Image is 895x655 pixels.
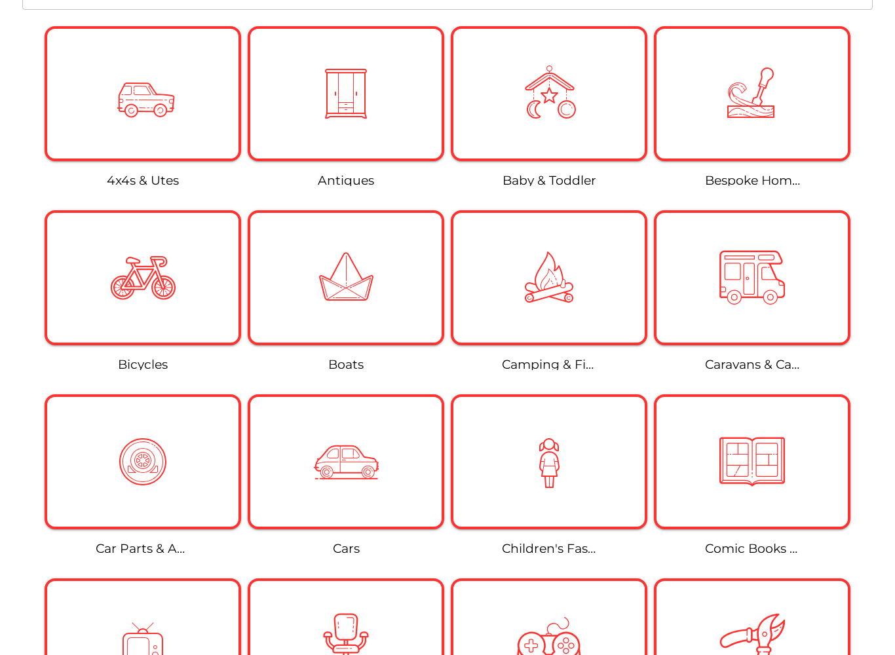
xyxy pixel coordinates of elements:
[503,173,596,188] a: Baby & Toddler
[502,357,620,372] a: Camping & Fishing
[107,173,179,188] a: 4x4s & Utes
[502,541,616,556] a: Children's Fashion
[705,173,874,188] a: Bespoke Homemade Crafts
[318,173,374,188] a: Antiques
[333,541,360,556] a: Cars
[328,357,364,372] a: Boats
[705,541,876,556] a: Comic Books & Collectables
[118,357,168,372] a: Bicycles
[96,541,240,556] a: Car Parts & Accessories
[705,357,854,372] a: Caravans & Campervans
